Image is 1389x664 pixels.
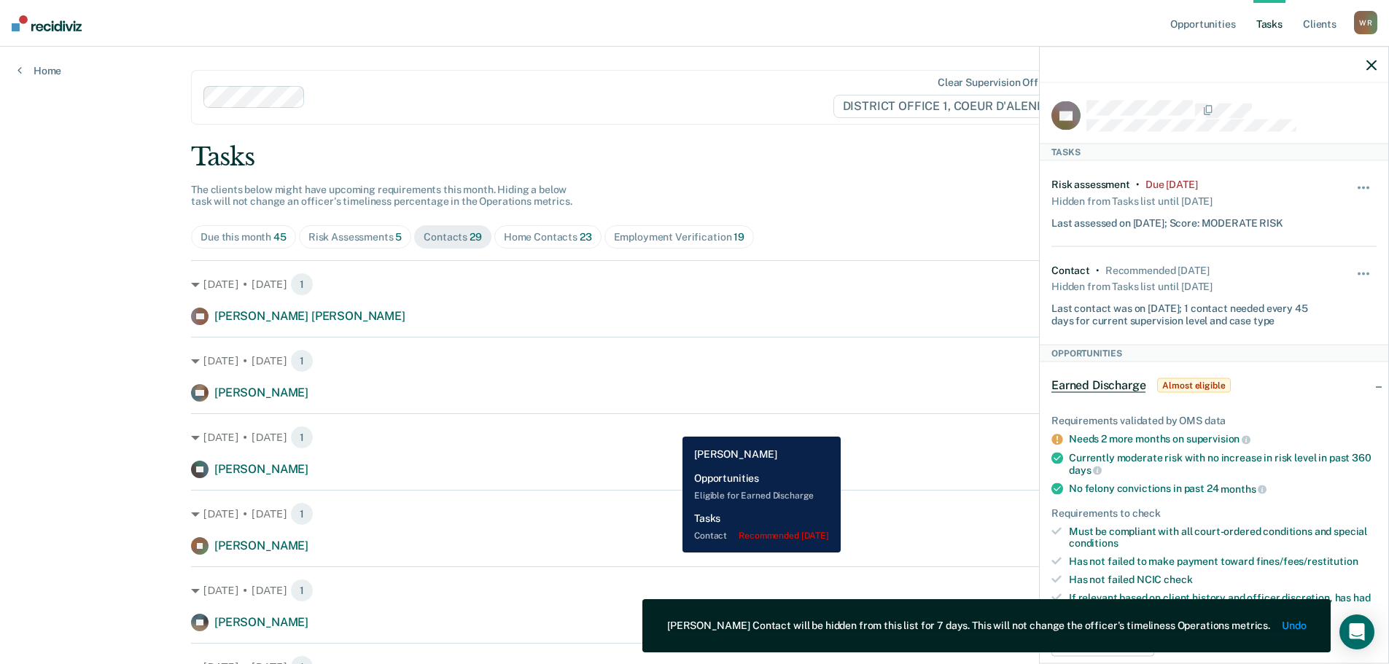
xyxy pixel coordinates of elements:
div: No felony convictions in past 24 [1069,483,1377,496]
div: Due 3 months ago [1145,178,1198,190]
span: 1 [290,502,314,526]
span: [PERSON_NAME] [214,539,308,552]
span: 1 [290,349,314,372]
a: Home [17,64,61,77]
div: [DATE] • [DATE] [191,426,1198,449]
div: Has not failed to make payment toward [1069,555,1377,568]
span: Almost eligible [1157,378,1230,393]
span: 5 [395,231,402,243]
button: Undo [1282,620,1306,632]
span: [PERSON_NAME] [PERSON_NAME] [214,309,405,323]
div: [DATE] • [DATE] [191,273,1198,296]
div: • [1096,264,1100,276]
div: Employment Verification [614,231,744,243]
span: months [1221,483,1267,494]
span: 1 [290,579,314,602]
span: 1 [290,426,314,449]
div: Last assessed on [DATE]; Score: MODERATE RISK [1051,211,1283,229]
div: Risk Assessments [308,231,402,243]
div: Risk assessment [1051,178,1130,190]
span: [PERSON_NAME] [214,615,308,629]
span: check [1164,573,1192,585]
div: Due this month [201,231,287,243]
div: • [1136,178,1140,190]
div: [DATE] • [DATE] [191,349,1198,372]
div: Clear supervision officers [938,77,1062,89]
span: Earned Discharge [1051,378,1145,393]
div: Tasks [191,142,1198,172]
span: 19 [734,231,744,243]
span: days [1069,464,1102,476]
div: Home Contacts [504,231,592,243]
span: [PERSON_NAME] [214,462,308,476]
div: Hidden from Tasks list until [DATE] [1051,276,1213,297]
div: Must be compliant with all court-ordered conditions and special [1069,525,1377,550]
img: Recidiviz [12,15,82,31]
div: W R [1354,11,1377,34]
div: Requirements to check [1051,507,1377,519]
span: 23 [580,231,592,243]
span: fines/fees/restitution [1256,555,1358,567]
div: If relevant based on client history and officer discretion, has had a negative UA within the past 90 [1069,591,1377,616]
div: Requirements validated by OMS data [1051,415,1377,427]
div: [PERSON_NAME] Contact will be hidden from this list for 7 days. This will not change the officer'... [667,620,1270,632]
div: Earned DischargeAlmost eligible [1040,362,1388,409]
span: 29 [470,231,482,243]
div: Has not failed NCIC [1069,573,1377,585]
div: Opportunities [1040,344,1388,362]
div: Recommended 2 months ago [1105,264,1209,276]
div: Open Intercom Messenger [1339,614,1374,649]
div: Last contact was on [DATE]; 1 contact needed every 45 days for current supervision level and case... [1051,297,1323,327]
div: Contact [1051,264,1090,276]
div: [DATE] • [DATE] [191,579,1198,602]
span: 45 [273,231,287,243]
div: [DATE] • [DATE] [191,502,1198,526]
span: conditions [1069,537,1118,549]
div: Hidden from Tasks list until [DATE] [1051,190,1213,211]
div: Tasks [1040,143,1388,160]
span: [PERSON_NAME] [214,386,308,399]
span: The clients below might have upcoming requirements this month. Hiding a below task will not chang... [191,184,572,208]
div: Contacts [424,231,482,243]
div: Currently moderate risk with no increase in risk level in past 360 [1069,451,1377,476]
span: DISTRICT OFFICE 1, COEUR D'ALENE [833,95,1065,118]
span: 1 [290,273,314,296]
div: Needs 2 more months on supervision [1069,433,1377,446]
